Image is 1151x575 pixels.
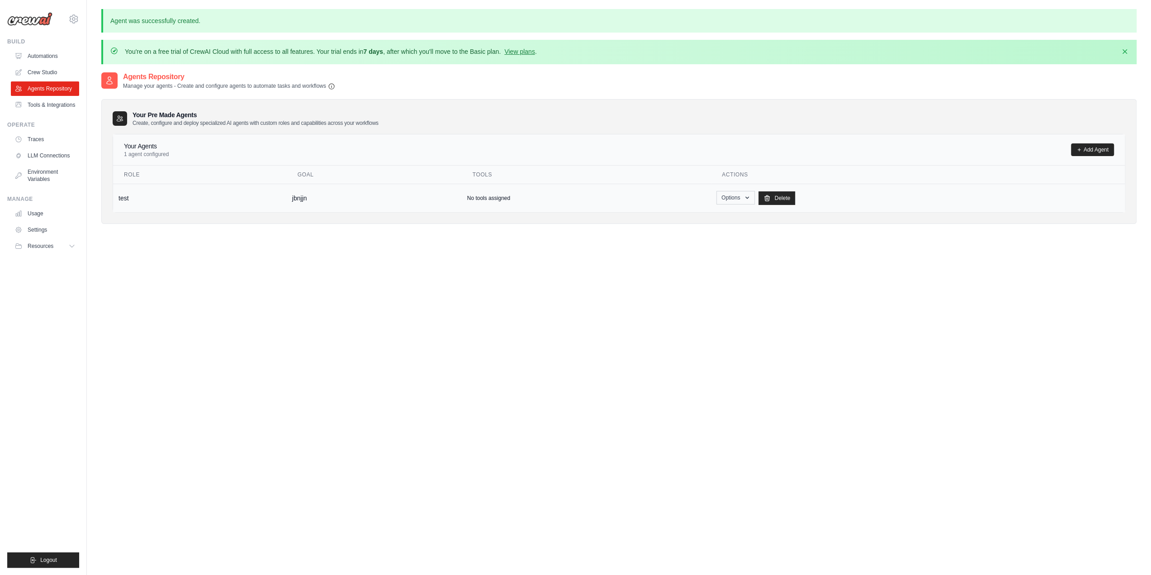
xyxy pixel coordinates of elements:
[758,191,795,205] a: Delete
[11,148,79,163] a: LLM Connections
[101,9,1137,33] p: Agent was successfully created.
[1071,143,1114,156] a: Add Agent
[11,81,79,96] a: Agents Repository
[7,38,79,45] div: Build
[7,12,52,26] img: Logo
[11,165,79,186] a: Environment Variables
[124,151,169,158] p: 1 agent configured
[123,82,335,90] p: Manage your agents - Create and configure agents to automate tasks and workflows
[462,166,711,184] th: Tools
[133,119,379,127] p: Create, configure and deploy specialized AI agents with custom roles and capabilities across your...
[40,556,57,564] span: Logout
[125,47,537,56] p: You're on a free trial of CrewAI Cloud with full access to all features. Your trial ends in , aft...
[11,239,79,253] button: Resources
[124,142,169,151] h4: Your Agents
[11,98,79,112] a: Tools & Integrations
[363,48,383,55] strong: 7 days
[11,49,79,63] a: Automations
[711,166,1125,184] th: Actions
[716,191,755,204] button: Options
[28,242,53,250] span: Resources
[287,166,462,184] th: Goal
[504,48,535,55] a: View plans
[7,121,79,128] div: Operate
[467,195,510,202] p: No tools assigned
[123,71,335,82] h2: Agents Repository
[11,206,79,221] a: Usage
[11,132,79,147] a: Traces
[11,223,79,237] a: Settings
[113,166,287,184] th: Role
[7,552,79,568] button: Logout
[287,184,462,212] td: jbnjjn
[11,65,79,80] a: Crew Studio
[113,184,287,212] td: test
[7,195,79,203] div: Manage
[133,110,379,127] h3: Your Pre Made Agents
